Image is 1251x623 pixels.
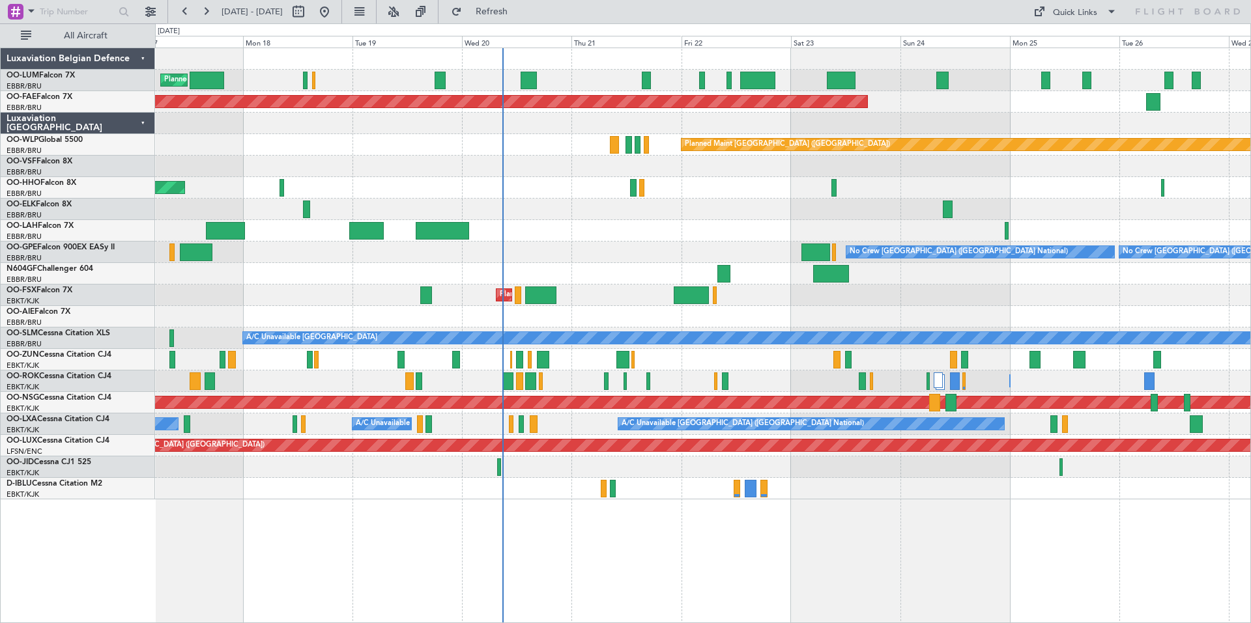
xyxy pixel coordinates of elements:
[40,2,115,21] input: Trip Number
[7,351,111,359] a: OO-ZUNCessna Citation CJ4
[7,458,34,466] span: OO-JID
[352,36,462,48] div: Tue 19
[7,167,42,177] a: EBBR/BRU
[465,7,519,16] span: Refresh
[7,286,72,294] a: OO-FSXFalcon 7X
[622,414,864,434] div: A/C Unavailable [GEOGRAPHIC_DATA] ([GEOGRAPHIC_DATA] National)
[7,136,83,144] a: OO-WLPGlobal 5500
[158,26,180,37] div: [DATE]
[7,222,74,230] a: OO-LAHFalcon 7X
[14,25,141,46] button: All Aircraft
[7,243,37,251] span: OO-GPE
[7,458,91,466] a: OO-JIDCessna CJ1 525
[7,253,42,263] a: EBBR/BRU
[7,286,36,294] span: OO-FSX
[7,210,42,220] a: EBBR/BRU
[850,242,1068,262] div: No Crew [GEOGRAPHIC_DATA] ([GEOGRAPHIC_DATA] National)
[7,308,35,316] span: OO-AIE
[7,329,38,337] span: OO-SLM
[7,437,37,445] span: OO-LUX
[7,179,76,187] a: OO-HHOFalcon 8X
[7,93,36,101] span: OO-FAE
[7,394,39,402] span: OO-NSG
[7,351,39,359] span: OO-ZUN
[900,36,1010,48] div: Sun 24
[59,436,265,455] div: Planned Maint [GEOGRAPHIC_DATA] ([GEOGRAPHIC_DATA])
[7,372,111,380] a: OO-ROKCessna Citation CJ4
[462,36,571,48] div: Wed 20
[7,136,38,144] span: OO-WLP
[7,447,42,456] a: LFSN/ENC
[7,394,111,402] a: OO-NSGCessna Citation CJ4
[7,232,42,242] a: EBBR/BRU
[7,201,36,208] span: OO-ELK
[7,308,70,316] a: OO-AIEFalcon 7X
[7,179,40,187] span: OO-HHO
[7,146,42,156] a: EBBR/BRU
[7,103,42,113] a: EBBR/BRU
[7,490,39,499] a: EBKT/KJK
[1027,1,1123,22] button: Quick Links
[222,6,283,18] span: [DATE] - [DATE]
[7,361,39,370] a: EBKT/KJK
[1053,7,1097,20] div: Quick Links
[500,285,652,305] div: Planned Maint Kortrijk-[GEOGRAPHIC_DATA]
[7,415,109,423] a: OO-LXACessna Citation CJ4
[7,265,37,273] span: N604GF
[7,158,72,165] a: OO-VSFFalcon 8X
[7,93,72,101] a: OO-FAEFalcon 7X
[7,189,42,199] a: EBBR/BRU
[1119,36,1229,48] div: Tue 26
[7,158,36,165] span: OO-VSF
[7,318,42,327] a: EBBR/BRU
[7,480,32,488] span: D-IBLU
[7,72,75,79] a: OO-LUMFalcon 7X
[685,135,890,154] div: Planned Maint [GEOGRAPHIC_DATA] ([GEOGRAPHIC_DATA])
[7,81,42,91] a: EBBR/BRU
[7,425,39,435] a: EBKT/KJK
[7,415,37,423] span: OO-LXA
[7,404,39,413] a: EBKT/KJK
[571,36,681,48] div: Thu 21
[7,222,38,230] span: OO-LAH
[7,372,39,380] span: OO-ROK
[7,243,115,251] a: OO-GPEFalcon 900EX EASy II
[7,339,42,349] a: EBBR/BRU
[356,414,598,434] div: A/C Unavailable [GEOGRAPHIC_DATA] ([GEOGRAPHIC_DATA] National)
[7,275,42,284] a: EBBR/BRU
[682,36,791,48] div: Fri 22
[7,382,39,392] a: EBKT/KJK
[7,480,102,488] a: D-IBLUCessna Citation M2
[7,329,110,337] a: OO-SLMCessna Citation XLS
[164,70,400,90] div: Planned Maint [GEOGRAPHIC_DATA] ([GEOGRAPHIC_DATA] National)
[7,437,109,445] a: OO-LUXCessna Citation CJ4
[34,31,137,40] span: All Aircraft
[7,201,72,208] a: OO-ELKFalcon 8X
[1010,36,1119,48] div: Mon 25
[7,296,39,306] a: EBKT/KJK
[7,72,39,79] span: OO-LUM
[7,468,39,478] a: EBKT/KJK
[246,328,377,348] div: A/C Unavailable [GEOGRAPHIC_DATA]
[7,265,93,273] a: N604GFChallenger 604
[134,36,243,48] div: Sun 17
[445,1,523,22] button: Refresh
[243,36,352,48] div: Mon 18
[791,36,900,48] div: Sat 23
